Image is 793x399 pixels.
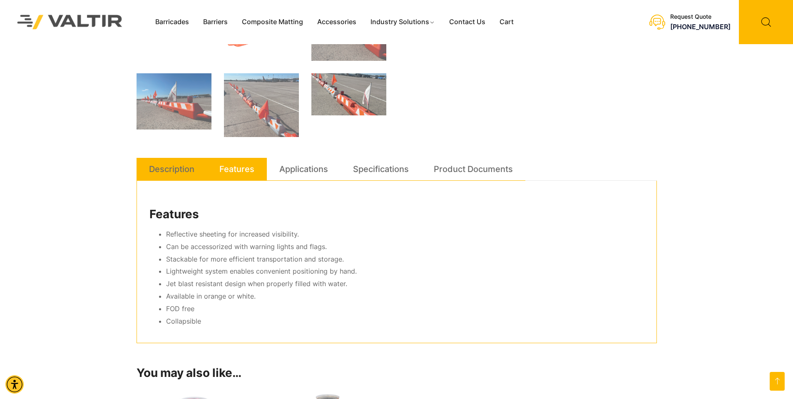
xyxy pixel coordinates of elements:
li: Jet blast resistant design when properly filled with water. [166,278,644,290]
h2: Features [149,207,644,222]
li: Collapsible [166,315,644,328]
li: Can be accessorized with warning lights and flags. [166,241,644,253]
a: Product Documents [434,158,513,180]
div: Request Quote [670,13,731,20]
a: Specifications [353,158,409,180]
a: Open this option [770,372,785,391]
a: Contact Us [442,16,492,28]
a: Composite Matting [235,16,310,28]
div: Accessibility Menu [5,375,24,394]
img: A row of red and white safety barriers with flags and lights on an airport tarmac under a clear b... [137,73,211,130]
a: Applications [279,158,328,180]
li: Reflective sheeting for increased visibility. [166,228,644,241]
img: Valtir Rentals [6,4,134,40]
a: Industry Solutions [363,16,442,28]
li: Lightweight system enables convenient positioning by hand. [166,265,644,278]
a: Barricades [148,16,196,28]
li: FOD free [166,303,644,315]
img: A row of traffic barriers with orange and white stripes, red lights, and flags on an airport tarmac. [311,73,386,115]
a: Features [219,158,254,180]
a: Accessories [310,16,363,28]
a: Barriers [196,16,235,28]
h2: You may also like… [137,366,657,380]
li: Available in orange or white. [166,290,644,303]
a: call (888) 496-3625 [670,22,731,31]
a: Description [149,158,194,180]
a: Cart [492,16,521,28]
img: A row of traffic barriers with red flags and lights on an airport runway, with planes and termina... [224,73,299,137]
li: Stackable for more efficient transportation and storage. [166,253,644,266]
